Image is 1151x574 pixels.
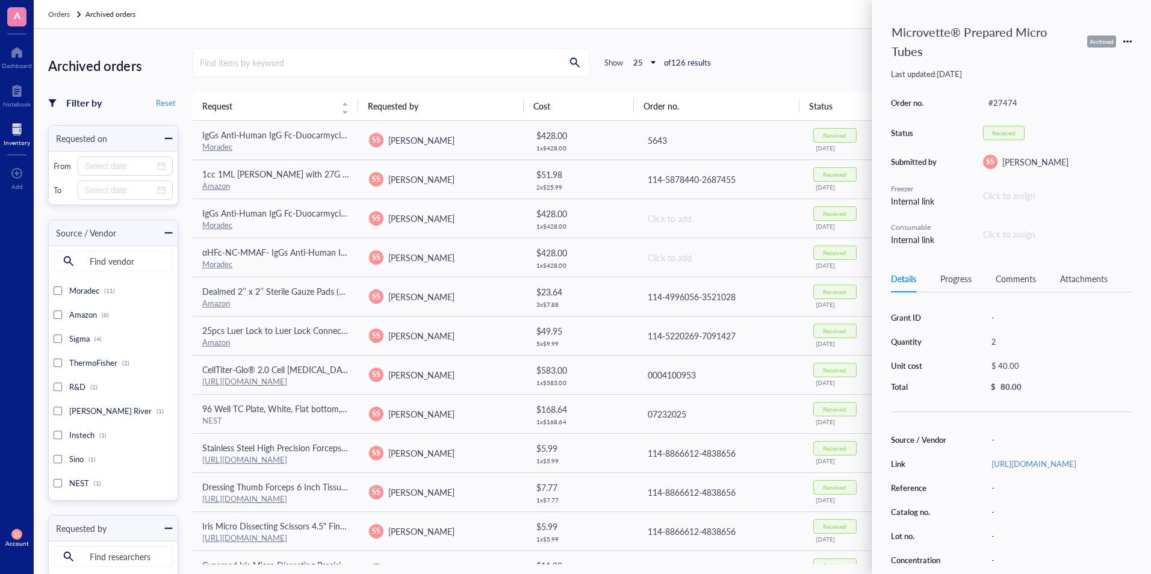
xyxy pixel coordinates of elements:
[986,156,994,167] span: SS
[536,559,627,572] div: $ 11.99
[816,223,905,230] div: [DATE]
[664,57,711,68] div: of 126 results
[891,312,952,323] div: Grant ID
[3,81,31,108] a: Notebook
[94,480,101,487] div: (1)
[372,409,380,419] span: SS
[66,95,102,111] div: Filter by
[102,311,109,318] div: (6)
[54,161,73,171] div: From
[536,418,627,425] div: 1 x $ 168.64
[202,168,669,180] span: 1cc 1ML [PERSON_NAME] with 27G 1/2 needl Individual Packaging Disposable Industrial, laboratory, ...
[85,8,138,20] a: Archived orders
[634,91,799,120] th: Order no.
[157,407,164,415] div: (1)
[536,481,627,494] div: $ 7.77
[536,285,627,298] div: $ 23.64
[637,238,804,277] td: Click to add
[648,290,794,303] div: 114-4996056-3521028
[891,272,916,285] div: Details
[816,457,905,464] div: [DATE]
[891,184,939,194] div: Freezer
[202,493,287,504] a: [URL][DOMAIN_NAME]
[69,309,97,320] span: Amazon
[14,8,20,23] span: A
[799,91,910,120] th: Status
[891,222,939,233] div: Consumable
[54,185,73,196] div: To
[122,359,129,366] div: (2)
[637,511,804,551] td: 114-8866612-4838656
[536,262,627,269] div: 1 x $ 428.00
[69,381,85,392] span: R&D
[202,363,353,375] span: CellTiter-Glo® 2.0 Cell [MEDICAL_DATA]
[372,526,380,537] span: SS
[202,246,527,258] span: αHFc-NC-MMAF- IgGs Anti-Human IgG Fc-MMAF Antibody with Non-Cleavable Linker
[202,219,232,230] a: Moradec
[48,54,178,77] div: Archived orders
[388,134,455,146] span: [PERSON_NAME]
[69,285,99,296] span: Moradec
[986,333,1132,350] div: 2
[3,100,31,108] div: Notebook
[156,97,176,108] span: Reset
[4,120,30,146] a: Inventory
[202,375,287,387] a: [URL][DOMAIN_NAME]
[202,336,230,348] a: Amazon
[986,552,1132,569] div: -
[648,525,794,538] div: 114-8866612-4838656
[4,139,30,146] div: Inventory
[388,173,455,185] span: [PERSON_NAME]
[536,168,627,181] div: $ 51.98
[816,496,905,504] div: [DATE]
[816,184,905,191] div: [DATE]
[202,442,689,454] span: Stainless Steel High Precision Forceps with Fine Strong Straight Serrated Point to use Engineer L...
[816,418,905,425] div: [DATE]
[202,454,287,465] a: [URL][DOMAIN_NAME]
[891,336,952,347] div: Quantity
[372,330,380,341] span: SS
[536,496,627,504] div: 1 x $ 7.77
[536,363,627,377] div: $ 583.00
[991,458,1076,469] a: [URL][DOMAIN_NAME]
[388,252,455,264] span: [PERSON_NAME]
[648,212,794,225] div: Click to add
[891,128,939,138] div: Status
[648,251,794,264] div: Click to add
[648,446,794,460] div: 114-8866612-4838656
[524,91,634,120] th: Cost
[823,523,846,530] div: Received
[536,403,627,416] div: $ 168.64
[986,504,1132,520] div: -
[104,287,115,294] div: (11)
[536,442,627,455] div: $ 5.99
[202,285,863,297] span: Dealmed 2’’ x 2’’ Sterile Gauze Pads (100 Count) Disposable and Individually Wrapped Medical Gauz...
[891,483,952,493] div: Reference
[891,156,939,167] div: Submitted by
[202,99,334,113] span: Request
[637,433,804,472] td: 114-8866612-4838656
[536,246,627,259] div: $ 428.00
[202,403,370,415] span: 96 Well TC Plate, White, Flat bottom, Treated
[69,453,84,464] span: Sino
[536,340,627,347] div: 5 x $ 9.99
[202,258,232,270] a: Moradec
[536,223,627,230] div: 1 x $ 428.00
[891,233,939,246] div: Internal link
[202,129,480,141] span: IgGs Anti-Human IgG Fc-Duocarmycin DM Antibody with Cleavable Linker
[816,262,905,269] div: [DATE]
[1087,35,1116,48] div: Archived
[202,141,232,152] a: Moradec
[388,291,455,303] span: [PERSON_NAME]
[983,189,1132,202] div: Click to assign
[886,19,1080,64] div: Microvette® Prepared Micro Tubes
[940,272,972,285] div: Progress
[11,183,23,190] div: Add
[637,121,804,160] td: 5643
[637,394,804,433] td: 07232025
[823,288,846,295] div: Received
[372,213,380,224] span: SS
[816,379,905,386] div: [DATE]
[992,129,1016,137] div: Received
[372,448,380,458] span: SS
